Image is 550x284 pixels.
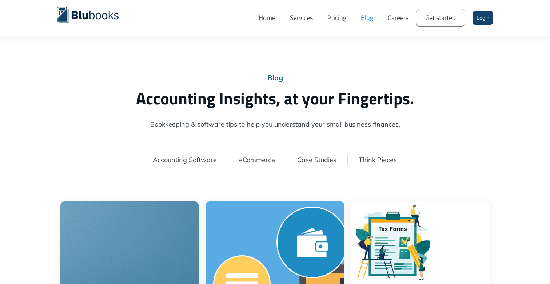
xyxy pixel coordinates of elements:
[297,156,336,164] a: Case Studies
[251,5,283,30] a: Home
[354,5,380,30] a: Blog
[320,5,354,30] a: Pricing
[416,9,465,27] a: Get started
[283,5,320,30] a: Services
[153,156,217,164] a: Accounting Software
[57,119,493,129] span: Bookkeeping & software tips to help you understand your small business finances.
[57,73,493,83] div: Blog
[57,88,493,108] h2: Accounting Insights, at your Fingertips.
[473,11,493,25] a: Login
[57,5,129,23] a: home
[359,156,397,164] a: Think Pieces
[239,156,275,164] a: eCommerce
[380,5,416,30] a: Careers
